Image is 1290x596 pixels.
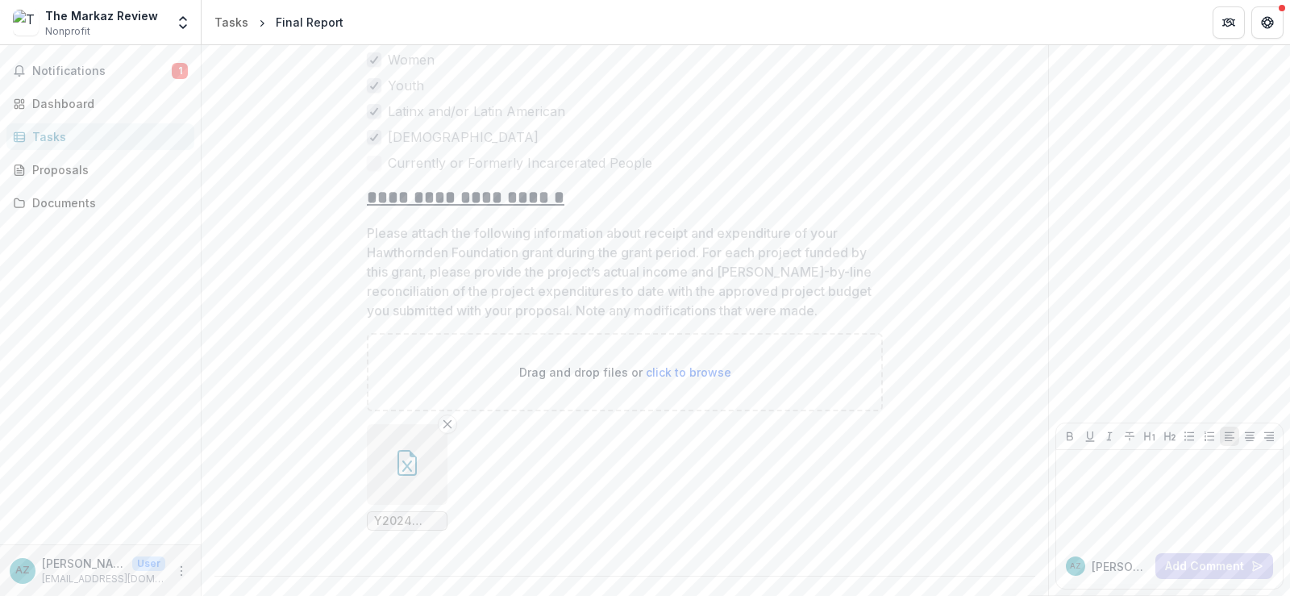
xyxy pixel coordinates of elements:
[1220,427,1239,446] button: Align Left
[1070,562,1081,570] div: Ani Zonneveld
[367,223,873,320] p: Please attach the following information about receipt and expenditure of your Hawthornden Foundat...
[646,365,731,379] span: click to browse
[6,123,194,150] a: Tasks
[388,50,435,69] span: Women
[519,364,731,381] p: Drag and drop files or
[214,14,248,31] div: Tasks
[208,10,255,34] a: Tasks
[6,90,194,117] a: Dashboard
[1200,427,1219,446] button: Ordered List
[1160,427,1180,446] button: Heading 2
[42,555,126,572] p: [PERSON_NAME]
[1080,427,1100,446] button: Underline
[172,6,194,39] button: Open entity switcher
[1259,427,1279,446] button: Align Right
[45,7,158,24] div: The Markaz Review
[1060,427,1080,446] button: Bold
[172,561,191,581] button: More
[1180,427,1199,446] button: Bullet List
[42,572,165,586] p: [EMAIL_ADDRESS][DOMAIN_NAME]
[1100,427,1119,446] button: Italicize
[367,424,447,531] div: Remove FileY2024 Markaz Review - Income & Expenses.xlsx
[276,14,343,31] div: Final Report
[172,63,188,79] span: 1
[32,95,181,112] div: Dashboard
[13,10,39,35] img: The Markaz Review
[438,415,457,434] button: Remove File
[45,24,90,39] span: Nonprofit
[15,565,30,576] div: Ani Zonneveld
[32,194,181,211] div: Documents
[32,161,181,178] div: Proposals
[6,156,194,183] a: Proposals
[1240,427,1259,446] button: Align Center
[388,127,539,147] span: [DEMOGRAPHIC_DATA]
[1251,6,1284,39] button: Get Help
[374,515,440,528] span: Y2024 Markaz Review - Income & Expenses.xlsx
[208,10,350,34] nav: breadcrumb
[1213,6,1245,39] button: Partners
[132,556,165,571] p: User
[388,102,565,121] span: Latinx and/or Latin American
[6,190,194,216] a: Documents
[388,153,652,173] span: Currently or Formerly Incarcerated People
[32,128,181,145] div: Tasks
[6,58,194,84] button: Notifications1
[1155,553,1273,579] button: Add Comment
[1120,427,1139,446] button: Strike
[1140,427,1159,446] button: Heading 1
[388,76,424,95] span: Youth
[1092,558,1149,575] p: [PERSON_NAME]
[32,65,172,78] span: Notifications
